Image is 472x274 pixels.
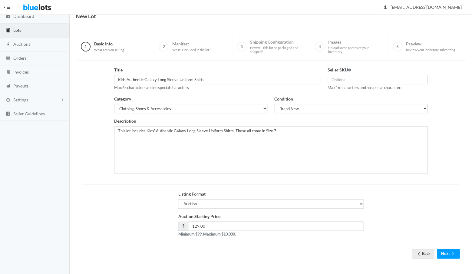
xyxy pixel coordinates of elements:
ion-icon: person [382,5,388,11]
span: Review your lot before submitting [406,48,455,52]
span: 2 [159,42,168,51]
ion-icon: arrow back [416,251,422,257]
label: Listing Format [178,191,205,198]
span: Auctions [13,41,30,47]
input: e.g. North Face, Polarmax and More Women's Winter Apparel [114,75,321,84]
span: Lots [13,28,21,33]
ion-icon: calculator [5,70,11,75]
small: Max 65 characters and no special characters [114,85,189,90]
span: 5 [393,42,402,51]
label: Auction Starting Price [178,213,220,220]
span: What's included in the lot? [172,48,210,52]
ion-icon: cog [5,97,11,103]
ion-icon: clipboard [5,28,11,34]
span: 1 [81,42,91,51]
ion-icon: list box [5,111,11,117]
ion-icon: cash [5,56,11,61]
span: Upload some photos of your inventory [328,46,383,54]
label: Seller SKU [328,67,351,74]
span: Payouts [13,83,28,88]
span: [EMAIL_ADDRESS][DOMAIN_NAME] [384,5,461,10]
ion-icon: paper plane [5,84,11,89]
ion-icon: arrow forward [450,251,456,257]
ion-icon: speedometer [5,14,11,20]
span: Preview [406,41,455,52]
label: Description [114,118,136,125]
span: Invoices [13,69,29,74]
span: 3 [237,42,246,51]
label: Condition [274,96,293,103]
span: Dashboard [13,14,34,19]
h1: New Lot [76,12,96,21]
span: How will this lot be packaged and shipped? [250,46,305,54]
span: 4 [315,42,324,51]
strong: Minimum $99. Maximum $10,000. [178,232,236,236]
span: Settings [13,97,28,102]
label: Category [114,96,131,103]
span: Seller Guidelines [13,111,45,116]
span: Manifest [172,41,210,52]
span: Basic Info [94,41,125,52]
span: Shipping Configuration [250,39,305,54]
input: Optional [328,75,427,84]
span: Images [328,39,383,54]
small: Max 16 characters and no special characters [328,85,402,90]
span: What are you selling? [94,48,125,52]
span: Orders [13,55,27,61]
button: Nextarrow forward [437,249,460,258]
input: 0 [188,221,364,231]
ion-icon: flash [5,42,11,48]
span: $ [178,221,188,231]
label: Title [114,67,123,74]
textarea: This lot includes Kids' Authentic Galaxy Long Sleeve Uniform Shirts. These all come in Size 7. [114,126,427,174]
a: arrow backBack [412,249,434,258]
